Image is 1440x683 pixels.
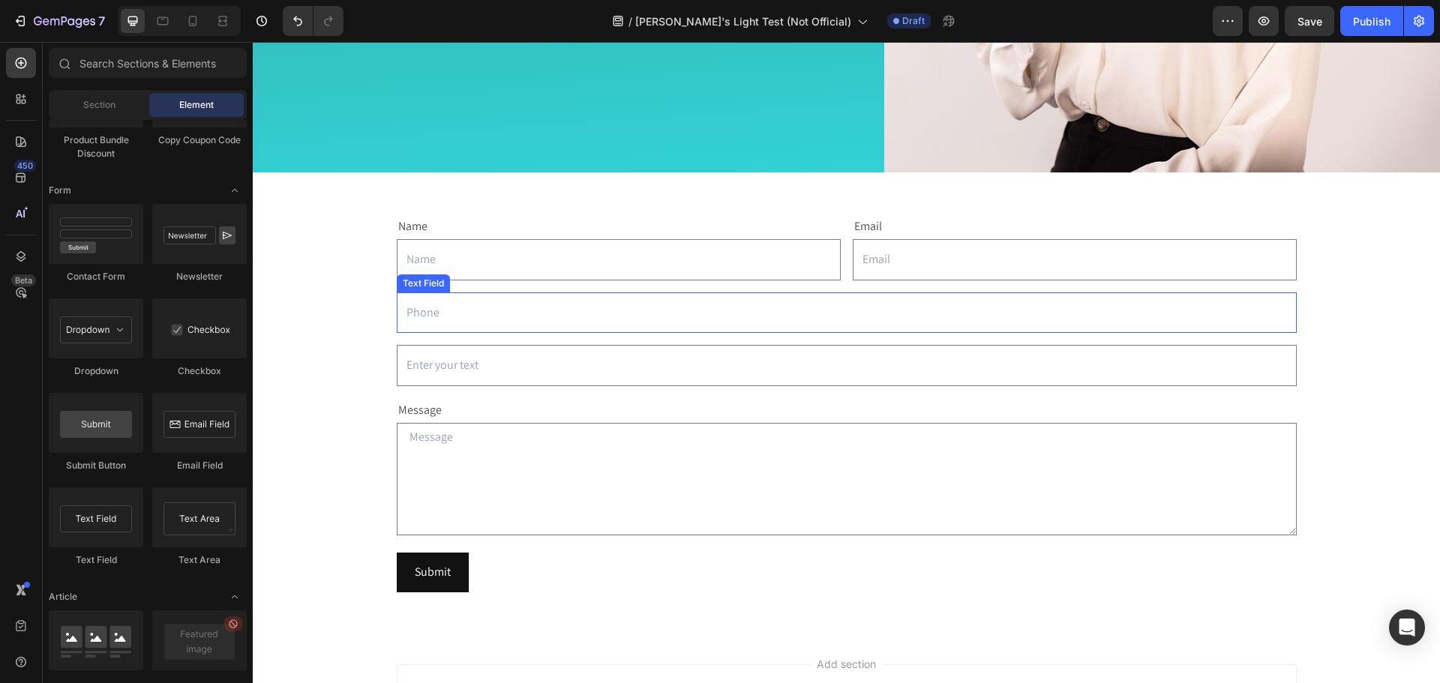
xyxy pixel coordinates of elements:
[600,172,1044,197] div: Email
[635,13,851,29] span: [PERSON_NAME]'s Light Test (Not Official)
[49,184,71,197] span: Form
[1353,13,1390,29] div: Publish
[144,511,216,550] button: Submit
[49,364,143,378] div: Dropdown
[600,197,1044,238] input: Email
[144,250,1044,292] input: Phone
[152,133,247,147] div: Copy Coupon Code
[152,459,247,472] div: Email Field
[49,553,143,567] div: Text Field
[1297,15,1322,28] span: Save
[628,13,632,29] span: /
[162,520,198,541] div: Submit
[147,235,194,248] div: Text Field
[1389,610,1425,646] div: Open Intercom Messenger
[144,303,1044,344] input: Enter your text
[902,14,925,28] span: Draft
[49,48,247,78] input: Search Sections & Elements
[558,614,629,630] span: Add section
[152,364,247,378] div: Checkbox
[14,160,36,172] div: 450
[49,270,143,283] div: Contact Form
[6,6,112,36] button: 7
[152,553,247,567] div: Text Area
[152,270,247,283] div: Newsletter
[179,98,214,112] span: Element
[98,12,105,30] p: 7
[11,274,36,286] div: Beta
[283,6,343,36] div: Undo/Redo
[49,590,77,604] span: Article
[1285,6,1334,36] button: Save
[49,133,143,160] div: Product Bundle Discount
[223,585,247,609] span: Toggle open
[1340,6,1403,36] button: Publish
[144,356,1044,381] div: Message
[83,98,115,112] span: Section
[253,42,1440,683] iframe: Design area
[49,459,143,472] div: Submit Button
[223,178,247,202] span: Toggle open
